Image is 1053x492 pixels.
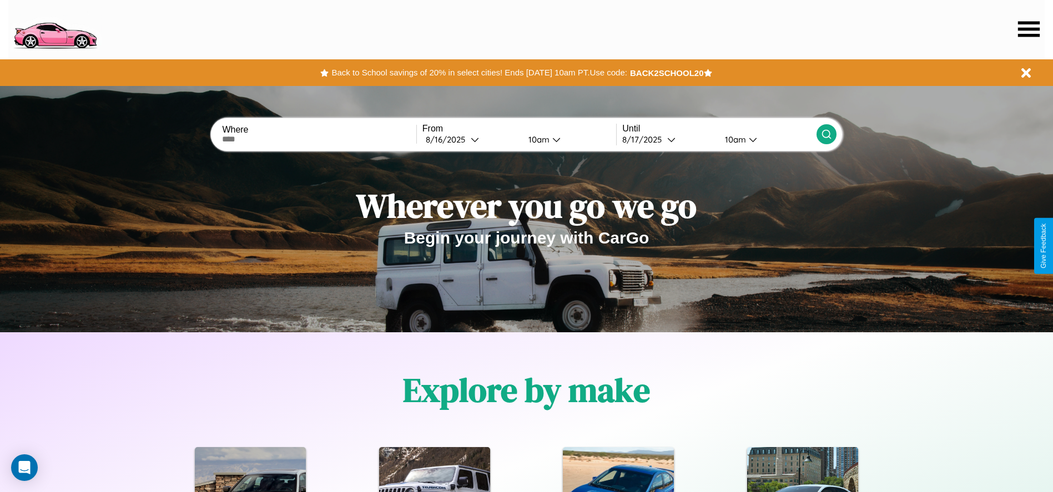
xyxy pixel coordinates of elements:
[422,134,520,145] button: 8/16/2025
[1040,224,1047,268] div: Give Feedback
[622,124,816,134] label: Until
[422,124,616,134] label: From
[719,134,749,145] div: 10am
[329,65,629,80] button: Back to School savings of 20% in select cities! Ends [DATE] 10am PT.Use code:
[8,6,102,52] img: logo
[630,68,704,78] b: BACK2SCHOOL20
[403,367,650,413] h1: Explore by make
[426,134,471,145] div: 8 / 16 / 2025
[716,134,817,145] button: 10am
[622,134,667,145] div: 8 / 17 / 2025
[222,125,416,135] label: Where
[520,134,617,145] button: 10am
[11,454,38,481] div: Open Intercom Messenger
[523,134,552,145] div: 10am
